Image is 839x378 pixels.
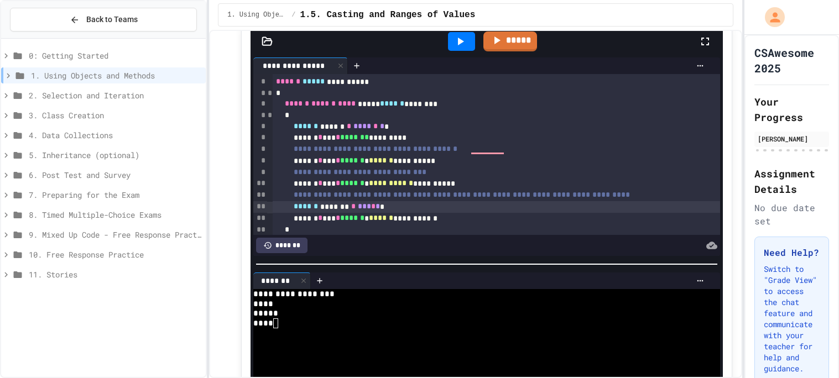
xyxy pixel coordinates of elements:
span: 1.5. Casting and Ranges of Values [300,8,475,22]
span: Back to Teams [86,14,138,25]
h3: Need Help? [764,246,820,259]
div: [PERSON_NAME] [758,134,826,144]
span: 1. Using Objects and Methods [227,11,287,19]
div: My Account [753,4,788,30]
span: 4. Data Collections [29,129,201,141]
span: 6. Post Test and Survey [29,169,201,181]
span: 8. Timed Multiple-Choice Exams [29,209,201,221]
h2: Assignment Details [754,166,829,197]
span: / [291,11,295,19]
span: 1. Using Objects and Methods [31,70,201,81]
span: 5. Inheritance (optional) [29,149,201,161]
span: 0: Getting Started [29,50,201,61]
span: 10. Free Response Practice [29,249,201,260]
h1: CSAwesome 2025 [754,45,829,76]
h2: Your Progress [754,94,829,125]
p: Switch to "Grade View" to access the chat feature and communicate with your teacher for help and ... [764,264,820,374]
span: 9. Mixed Up Code - Free Response Practice [29,229,201,240]
div: No due date set [754,201,829,228]
div: To enrich screen reader interactions, please activate Accessibility in Grammarly extension settings [273,74,721,259]
button: Back to Teams [10,8,197,32]
span: 2. Selection and Iteration [29,90,201,101]
span: 7. Preparing for the Exam [29,189,201,201]
span: 11. Stories [29,269,201,280]
span: 3. Class Creation [29,109,201,121]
